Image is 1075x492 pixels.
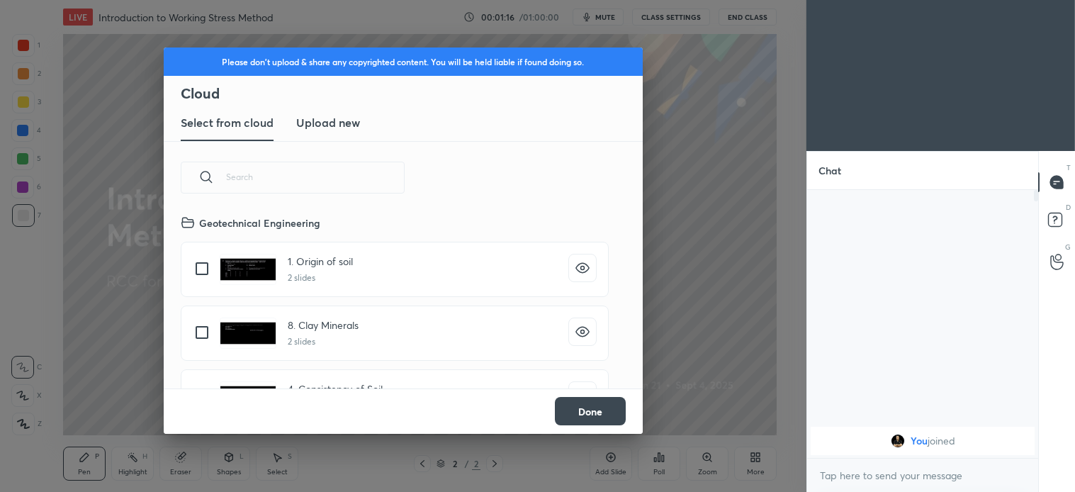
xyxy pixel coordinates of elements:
div: grid [164,210,626,389]
h5: 2 slides [288,335,359,348]
h5: 2 slides [288,272,353,284]
h4: Geotechnical Engineering [199,216,320,230]
input: Search [226,147,405,207]
img: 1667637861ASIPME.pdf [220,254,276,285]
span: joined [927,435,955,447]
h4: 4. Consistency of Soil [288,381,383,396]
p: G [1065,242,1071,252]
h4: 1. Origin of soil [288,254,353,269]
span: You [910,435,927,447]
div: grid [807,424,1038,458]
img: 8ba2db41279241c68bfad93131dcbbfe.jpg [890,434,904,448]
button: Done [555,397,626,425]
div: Please don't upload & share any copyrighted content. You will be held liable if found doing so. [164,47,643,76]
p: D [1066,202,1071,213]
h3: Select from cloud [181,114,274,131]
h3: Upload new [296,114,360,131]
p: Chat [807,152,852,189]
p: T [1066,162,1071,173]
h2: Cloud [181,84,643,103]
img: 16676380301B6WGK.pdf [220,381,276,413]
img: 16676380304WFH3V.pdf [220,318,276,349]
h4: 8. Clay Minerals [288,318,359,332]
